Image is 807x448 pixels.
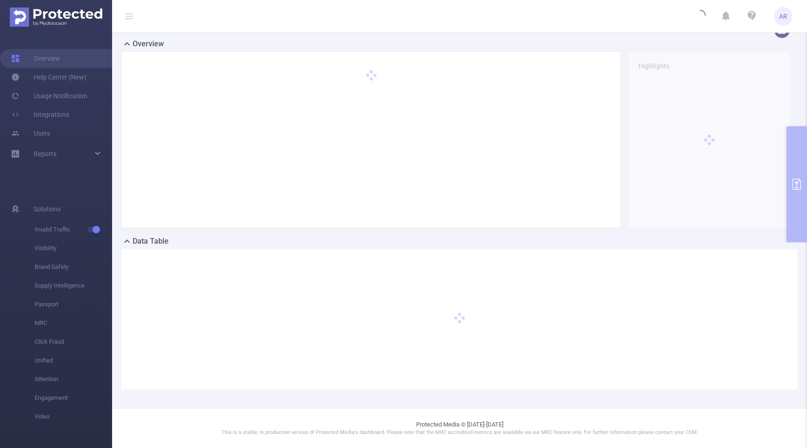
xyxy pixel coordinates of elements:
p: This is a stable, in production version of Protected Media's dashboard. Please note that the MRC ... [135,429,784,437]
span: Solutions [34,200,61,218]
span: Brand Safety [35,258,112,276]
a: Reports [34,145,57,163]
span: Engagement [35,389,112,407]
a: Help Center (New) [11,68,86,87]
span: Visibility [35,239,112,258]
a: Integrations [11,105,69,124]
span: Click Fraud [35,332,112,351]
span: AR [779,7,787,26]
span: Video [35,407,112,426]
footer: Protected Media © [DATE]-[DATE] [112,408,807,448]
i: icon: loading [694,10,706,23]
span: Reports [34,150,57,158]
a: Usage Notification [11,87,87,105]
a: Users [11,124,50,143]
span: MRC [35,314,112,332]
span: Attention [35,370,112,389]
img: Protected Media [10,7,102,27]
h2: Data Table [133,236,169,247]
h2: Overview [133,38,164,50]
span: Passport [35,295,112,314]
a: Overview [11,49,60,68]
span: Unified [35,351,112,370]
span: Supply Intelligence [35,276,112,295]
span: Invalid Traffic [35,220,112,239]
